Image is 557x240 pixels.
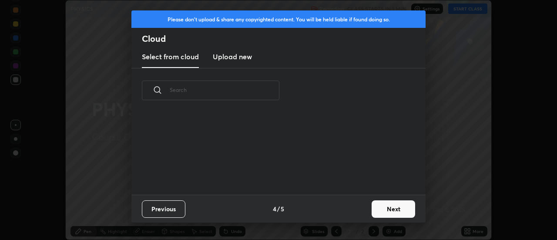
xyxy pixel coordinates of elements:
h3: Select from cloud [142,51,199,62]
h4: / [277,204,280,213]
button: Next [372,200,415,218]
button: Previous [142,200,185,218]
input: Search [170,71,279,108]
h4: 4 [273,204,276,213]
h2: Cloud [142,33,426,44]
h3: Upload new [213,51,252,62]
h4: 5 [281,204,284,213]
div: Please don't upload & share any copyrighted content. You will be held liable if found doing so. [131,10,426,28]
